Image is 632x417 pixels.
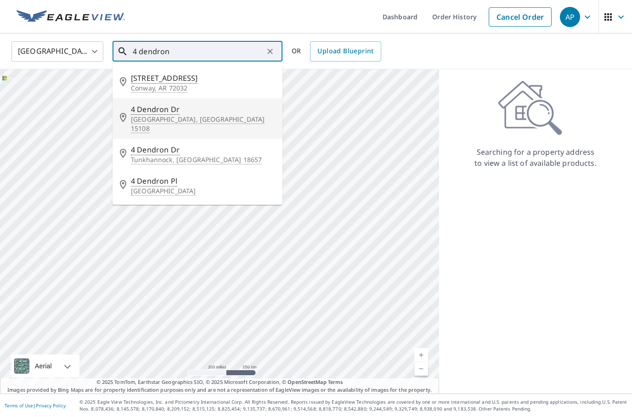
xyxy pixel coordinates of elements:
button: Clear [264,45,276,58]
a: OpenStreetMap [288,378,326,385]
div: OR [292,41,381,62]
span: © 2025 TomTom, Earthstar Geographics SIO, © 2025 Microsoft Corporation, © [96,378,343,386]
a: Current Level 5, Zoom Out [414,362,428,376]
div: [GEOGRAPHIC_DATA] [11,39,103,64]
span: Upload Blueprint [317,45,373,57]
p: © 2025 Eagle View Technologies, Inc. and Pictometry International Corp. All Rights Reserved. Repo... [79,399,627,412]
p: Searching for a property address to view a list of available products. [474,147,597,169]
p: | [5,403,66,408]
a: Cancel Order [489,7,552,27]
div: Aerial [11,355,79,378]
a: Privacy Policy [36,402,66,409]
a: Terms [328,378,343,385]
div: AP [560,7,580,27]
a: Terms of Use [5,402,33,409]
a: Current Level 5, Zoom In [414,348,428,362]
input: Search by address or latitude-longitude [133,39,264,64]
img: EV Logo [17,10,125,24]
div: Aerial [32,355,55,378]
a: Upload Blueprint [310,41,381,62]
